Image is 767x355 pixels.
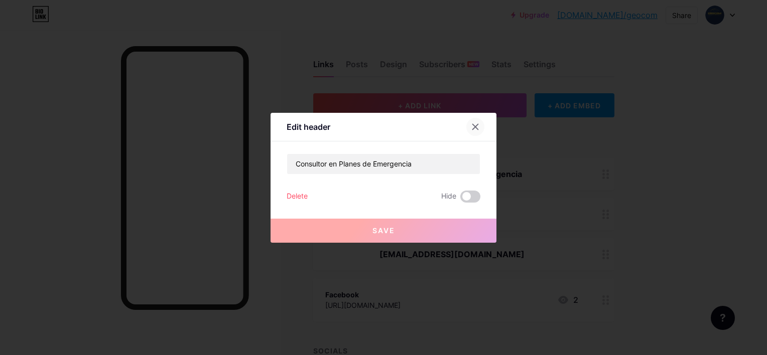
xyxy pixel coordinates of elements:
[271,219,496,243] button: Save
[287,154,480,174] input: Title
[287,191,308,203] div: Delete
[287,121,330,133] div: Edit header
[372,226,395,235] span: Save
[441,191,456,203] span: Hide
